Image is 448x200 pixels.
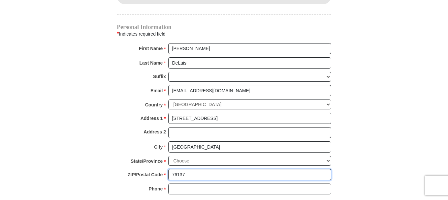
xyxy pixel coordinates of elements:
strong: City [154,142,163,152]
strong: Last Name [140,58,163,68]
strong: Address 2 [144,127,166,136]
strong: State/Province [131,157,163,166]
strong: Email [150,86,163,95]
strong: First Name [139,44,163,53]
strong: Phone [149,184,163,193]
strong: ZIP/Postal Code [128,170,163,179]
strong: Address 1 [141,114,163,123]
div: Indicates required field [117,30,331,38]
strong: Suffix [153,72,166,81]
strong: Country [145,100,163,109]
h4: Personal Information [117,24,331,30]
